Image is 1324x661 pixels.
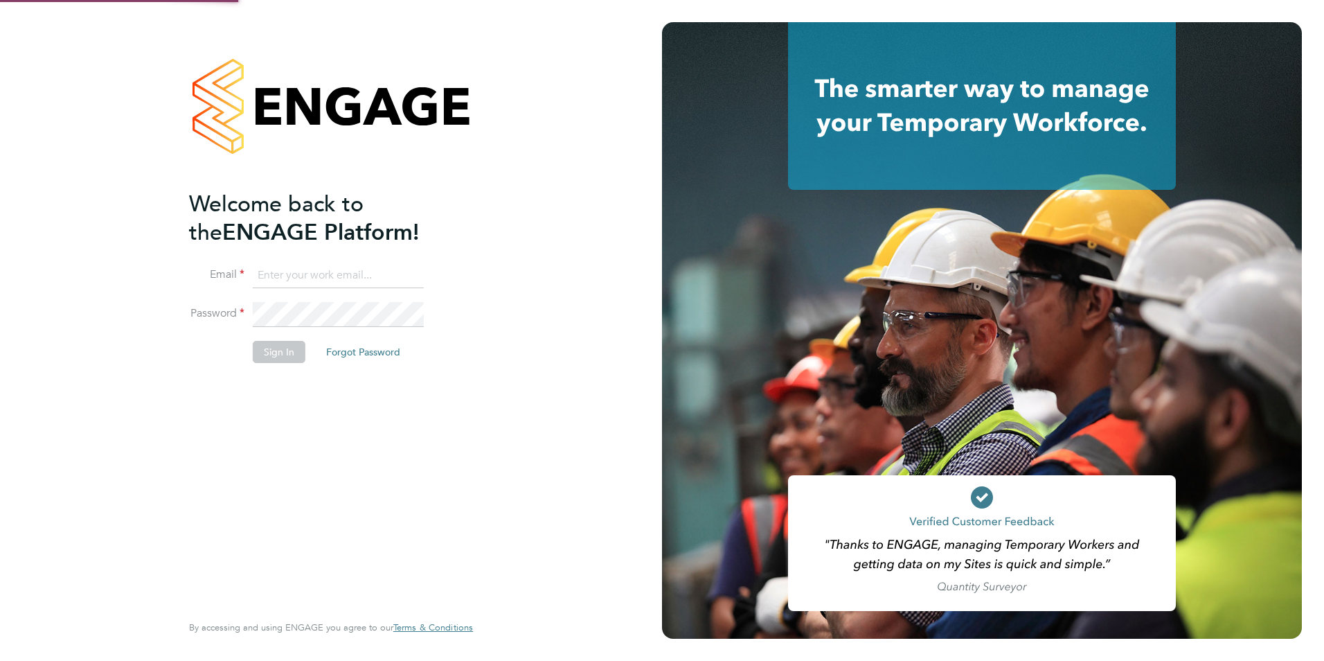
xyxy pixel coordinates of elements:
a: Terms & Conditions [393,622,473,633]
span: Terms & Conditions [393,622,473,633]
button: Sign In [253,341,305,363]
span: Welcome back to the [189,191,364,246]
span: By accessing and using ENGAGE you agree to our [189,622,473,633]
button: Forgot Password [315,341,411,363]
label: Password [189,306,244,321]
label: Email [189,267,244,282]
input: Enter your work email... [253,263,424,288]
h2: ENGAGE Platform! [189,190,459,247]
